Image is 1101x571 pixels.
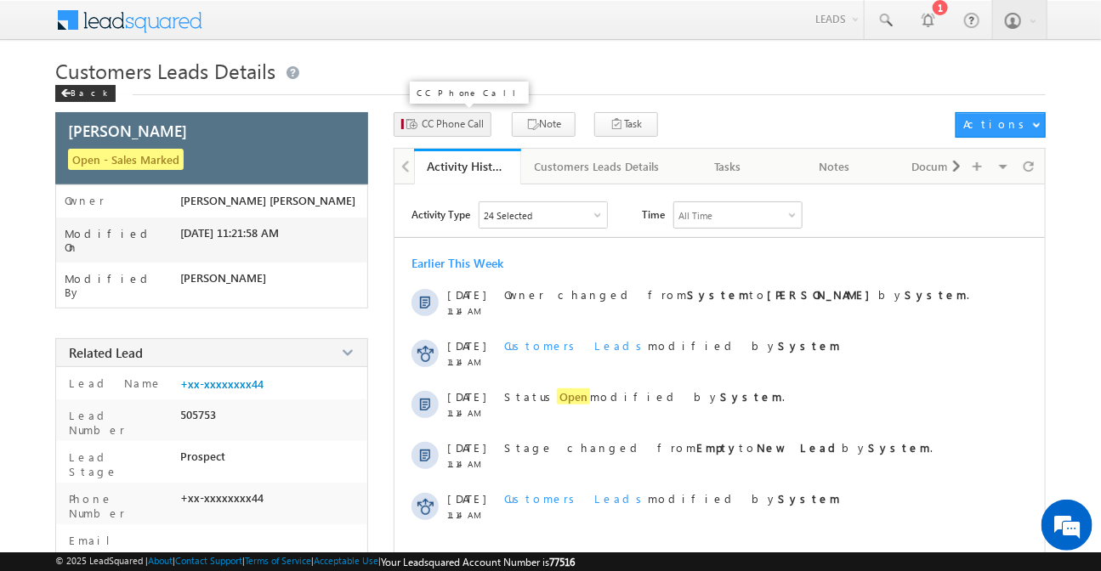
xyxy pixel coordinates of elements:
span: 505753 [180,408,216,421]
div: Customers Leads Details [535,156,660,177]
strong: System [905,287,967,302]
span: [DATE] [447,338,485,353]
span: modified by [504,491,840,506]
button: Task [594,112,658,137]
a: Acceptable Use [314,555,378,566]
span: 11:14 AM [447,510,498,520]
div: 24 Selected [484,210,532,221]
a: Terms of Service [245,555,311,566]
div: Back [55,85,116,102]
button: Actions [956,112,1046,138]
a: Customers Leads Details [521,149,675,184]
span: [DATE] [447,491,485,506]
span: Related Lead [69,344,143,361]
div: Actions [963,116,1030,132]
span: 11:14 AM [447,408,498,418]
span: Status modified by . [504,388,785,404]
button: Note [512,112,576,137]
label: Lead Name [65,376,162,390]
strong: New Lead [757,440,842,455]
span: Prospect [180,449,225,463]
span: Customers Leads [504,338,648,353]
p: CC Phone Call [417,87,522,99]
strong: [PERSON_NAME] [767,287,878,302]
div: Earlier This Week [411,255,503,271]
span: Customers Leads [504,491,648,506]
label: Lead Number [65,408,173,437]
div: Notes [795,156,873,177]
span: [DATE] [447,287,485,302]
div: Documents [902,156,980,177]
div: Owner Changed,Status Changed,Stage Changed,Source Changed,Notes & 19 more.. [480,202,607,228]
div: Tasks [689,156,767,177]
div: Activity History [427,158,508,174]
strong: System [687,287,749,302]
label: Modified On [65,227,181,254]
label: Modified By [65,272,181,299]
label: Email [65,533,123,547]
span: +xx-xxxxxxxx44 [180,491,264,505]
span: Your Leadsquared Account Number is [381,556,575,568]
a: Documents [888,149,996,184]
span: Owner changed from to by . [504,287,969,302]
strong: System [868,440,930,455]
a: +xx-xxxxxxxx44 [180,377,264,391]
a: Contact Support [175,555,242,566]
label: Lead Stage [65,449,173,478]
span: Stage changed from to by . [504,440,933,455]
span: 11:14 AM [447,357,498,367]
strong: System [720,389,782,404]
span: Customers Leads Details [55,57,275,84]
span: 11:14 AM [447,459,498,469]
button: CC Phone Call [394,112,491,137]
span: CC Phone Call [422,116,484,132]
a: Notes [781,149,888,184]
div: All Time [678,210,712,221]
span: [PERSON_NAME] [68,120,187,141]
span: modified by [504,338,840,353]
span: 77516 [549,556,575,568]
a: Activity History [414,149,521,184]
strong: System [778,338,840,353]
span: Activity Type [411,201,470,227]
span: © 2025 LeadSquared | | | | | [55,555,575,568]
strong: Empty [696,440,739,455]
span: Time [642,201,665,227]
label: Phone Number [65,491,173,520]
span: Open [557,388,590,404]
span: [PERSON_NAME] [180,271,266,285]
label: Owner [65,194,105,207]
span: [DATE] [447,389,485,404]
span: [PERSON_NAME] [PERSON_NAME] [180,194,355,207]
span: Open - Sales Marked [68,149,184,170]
span: [DATE] [447,440,485,455]
a: About [148,555,173,566]
strong: System [778,491,840,506]
a: Tasks [675,149,782,184]
span: [DATE] 11:21:58 AM [180,226,279,240]
span: 11:14 AM [447,306,498,316]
